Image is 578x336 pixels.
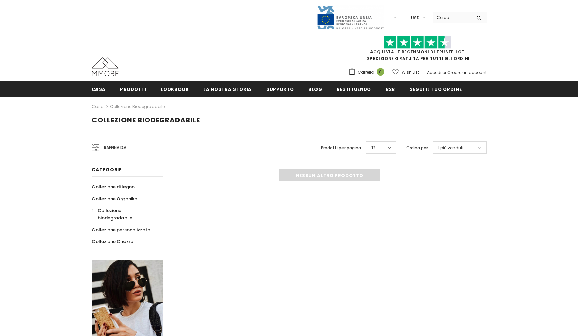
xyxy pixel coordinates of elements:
[92,205,155,224] a: Collezione biodegradabile
[337,81,371,97] a: Restituendo
[120,81,146,97] a: Prodotti
[92,184,135,190] span: Collezione di legno
[442,70,446,75] span: or
[92,57,119,76] img: Casi MMORE
[92,236,133,248] a: Collezione Chakra
[406,145,428,151] label: Ordina per
[120,86,146,93] span: Prodotti
[92,238,133,245] span: Collezione Chakra
[203,81,252,97] a: La nostra storia
[104,144,126,151] span: Raffina da
[110,104,165,109] a: Collezione biodegradabile
[161,86,189,93] span: Lookbook
[337,86,371,93] span: Restituendo
[203,86,252,93] span: La nostra storia
[92,166,122,173] span: Categorie
[358,69,374,76] span: Carrello
[438,145,463,151] span: I più venduti
[92,193,137,205] a: Collezione Organika
[98,207,132,221] span: Collezione biodegradabile
[92,181,135,193] a: Collezione di legno
[92,103,104,111] a: Casa
[92,196,137,202] span: Collezione Organika
[410,81,462,97] a: Segui il tuo ordine
[433,12,471,22] input: Search Site
[308,86,322,93] span: Blog
[266,81,294,97] a: supporto
[92,227,150,233] span: Collezione personalizzata
[371,145,375,151] span: 12
[377,68,384,76] span: 0
[266,86,294,93] span: supporto
[308,81,322,97] a: Blog
[386,86,395,93] span: B2B
[316,5,384,30] img: Javni Razpis
[316,15,384,20] a: Javni Razpis
[427,70,441,75] a: Accedi
[92,81,106,97] a: Casa
[384,36,451,49] img: Fidati di Pilot Stars
[386,81,395,97] a: B2B
[402,69,419,76] span: Wish List
[348,39,487,61] span: SPEDIZIONE GRATUITA PER TUTTI GLI ORDINI
[92,224,150,236] a: Collezione personalizzata
[411,15,420,21] span: USD
[161,81,189,97] a: Lookbook
[410,86,462,93] span: Segui il tuo ordine
[321,145,361,151] label: Prodotti per pagina
[92,86,106,93] span: Casa
[447,70,487,75] a: Creare un account
[370,49,465,55] a: Acquista le recensioni di TrustPilot
[392,66,419,78] a: Wish List
[92,115,200,125] span: Collezione biodegradabile
[348,67,388,77] a: Carrello 0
